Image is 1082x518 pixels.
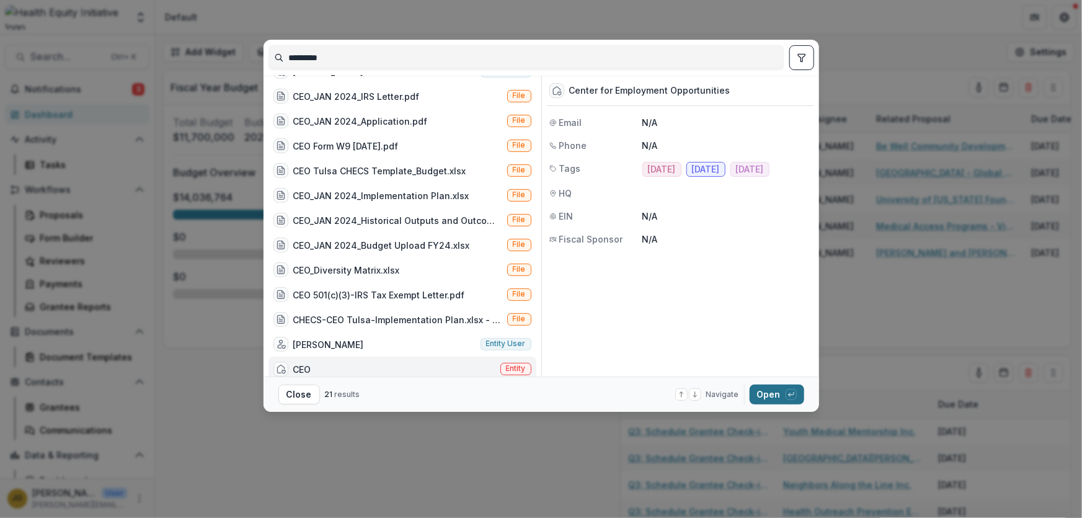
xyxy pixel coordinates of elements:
[692,164,720,175] span: [DATE]
[736,164,764,175] span: [DATE]
[648,164,676,175] span: [DATE]
[559,233,623,246] span: Fiscal Sponsor
[513,91,526,100] span: File
[293,264,400,277] div: CEO_Diversity Matrix.xlsx
[513,315,526,323] span: File
[293,164,466,177] div: CEO Tulsa CHECS Template_Budget.xlsx
[293,288,465,301] div: CEO 501(c)(3)-IRS Tax Exempt Letter.pdf
[513,240,526,249] span: File
[506,364,526,373] span: Entity
[750,385,804,404] button: Open
[486,339,526,348] span: Entity user
[706,389,739,400] span: Navigate
[513,166,526,174] span: File
[325,390,333,399] span: 21
[559,162,581,175] span: Tags
[559,139,587,152] span: Phone
[335,390,360,399] span: results
[293,189,469,202] div: CEO_JAN 2024_Implementation Plan.xlsx
[293,140,399,153] div: CEO Form W9 [DATE].pdf
[513,215,526,224] span: File
[513,116,526,125] span: File
[559,116,582,129] span: Email
[789,45,814,70] button: toggle filters
[559,187,572,200] span: HQ
[278,385,320,404] button: Close
[642,139,812,152] p: N/A
[293,115,428,128] div: CEO_JAN 2024_Application.pdf
[642,116,812,129] p: N/A
[513,190,526,199] span: File
[513,290,526,298] span: File
[642,233,812,246] p: N/A
[569,86,730,96] div: Center for Employment Opportunities
[293,313,502,326] div: CHECS-CEO Tulsa-Implementation Plan.xlsx - Implementation Plan .pdf
[559,210,574,223] span: EIN
[293,239,470,252] div: CEO_JAN 2024_Budget Upload FY24.xlsx
[293,214,502,227] div: CEO_JAN 2024_Historical Outputs and Outcomes.pdf
[642,210,812,223] p: N/A
[513,265,526,274] span: File
[293,90,420,103] div: CEO_JAN 2024_IRS Letter.pdf
[293,338,364,351] div: [PERSON_NAME]
[293,363,311,376] div: CEO
[513,141,526,150] span: File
